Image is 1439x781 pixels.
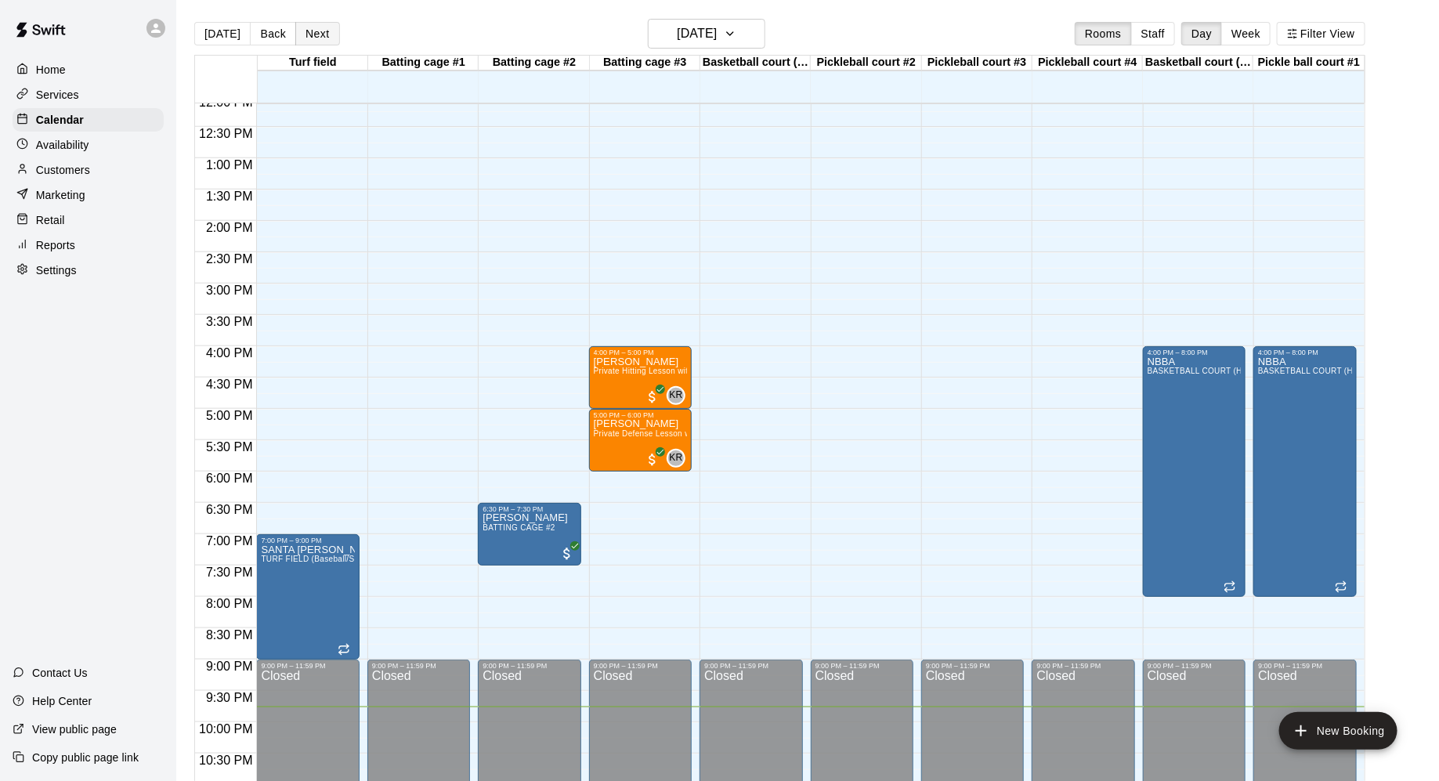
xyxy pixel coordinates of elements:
[13,183,164,207] div: Marketing
[13,233,164,257] a: Reports
[368,56,479,71] div: Batting cage #1
[589,346,692,409] div: 4:00 PM – 5:00 PM: Athena Randel
[36,212,65,228] p: Retail
[594,429,770,438] span: Private Defense Lesson with [PERSON_NAME]
[478,503,580,566] div: 6:30 PM – 7:30 PM: Matt Munson
[202,534,257,548] span: 7:00 PM
[202,252,257,266] span: 2:30 PM
[1075,22,1131,45] button: Rooms
[13,133,164,157] a: Availability
[1181,22,1222,45] button: Day
[1279,712,1397,750] button: add
[261,555,404,563] span: TURF FIELD (Baseball/Softball ONLY)
[1148,367,1260,375] span: BASKETBALL COURT (HALF)
[32,665,88,681] p: Contact Us
[673,386,685,405] span: Katie Rohrer
[202,409,257,422] span: 5:00 PM
[594,411,687,419] div: 5:00 PM – 6:00 PM
[202,221,257,234] span: 2:00 PM
[673,449,685,468] span: Katie Rohrer
[1148,349,1241,356] div: 4:00 PM – 8:00 PM
[256,534,359,660] div: 7:00 PM – 9:00 PM: SANTA ROSA LACROSS
[13,259,164,282] a: Settings
[1253,346,1356,597] div: 4:00 PM – 8:00 PM: NBBA
[202,691,257,704] span: 9:30 PM
[669,388,682,403] span: KR
[645,389,660,405] span: All customers have paid
[926,662,1019,670] div: 9:00 PM – 11:59 PM
[1143,346,1246,597] div: 4:00 PM – 8:00 PM: NBBA
[483,523,555,532] span: BATTING CAGE #2
[479,56,589,71] div: Batting cage #2
[1258,662,1351,670] div: 9:00 PM – 11:59 PM
[202,566,257,579] span: 7:30 PM
[202,440,257,454] span: 5:30 PM
[195,722,256,736] span: 10:00 PM
[202,503,257,516] span: 6:30 PM
[36,237,75,253] p: Reports
[667,386,685,405] div: Katie Rohrer
[202,346,257,360] span: 4:00 PM
[648,19,765,49] button: [DATE]
[36,262,77,278] p: Settings
[13,58,164,81] a: Home
[202,597,257,610] span: 8:00 PM
[36,187,85,203] p: Marketing
[13,83,164,107] div: Services
[590,56,700,71] div: Batting cage #3
[559,546,575,562] span: All customers have paid
[261,537,354,544] div: 7:00 PM – 9:00 PM
[202,378,257,391] span: 4:30 PM
[195,754,256,767] span: 10:30 PM
[36,62,66,78] p: Home
[667,449,685,468] div: Katie Rohrer
[815,662,909,670] div: 9:00 PM – 11:59 PM
[1258,367,1371,375] span: BASKETBALL COURT (HALF)
[338,643,350,656] span: Recurring event
[13,108,164,132] a: Calendar
[36,162,90,178] p: Customers
[32,721,117,737] p: View public page
[594,367,764,375] span: Private Hitting Lesson with [PERSON_NAME]
[1148,662,1241,670] div: 9:00 PM – 11:59 PM
[1277,22,1365,45] button: Filter View
[669,450,682,466] span: KR
[1335,580,1347,593] span: Recurring event
[36,112,84,128] p: Calendar
[1253,56,1364,71] div: Pickle ball court #1
[372,662,465,670] div: 9:00 PM – 11:59 PM
[677,23,717,45] h6: [DATE]
[594,662,687,670] div: 9:00 PM – 11:59 PM
[700,56,811,71] div: Basketball court (full)
[202,315,257,328] span: 3:30 PM
[194,22,251,45] button: [DATE]
[1224,580,1236,593] span: Recurring event
[202,158,257,172] span: 1:00 PM
[13,158,164,182] a: Customers
[295,22,339,45] button: Next
[258,56,368,71] div: Turf field
[922,56,1032,71] div: Pickleball court #3
[202,628,257,642] span: 8:30 PM
[261,662,354,670] div: 9:00 PM – 11:59 PM
[202,190,257,203] span: 1:30 PM
[36,87,79,103] p: Services
[250,22,296,45] button: Back
[202,472,257,485] span: 6:00 PM
[1032,56,1143,71] div: Pickleball court #4
[1131,22,1176,45] button: Staff
[36,137,89,153] p: Availability
[811,56,921,71] div: Pickleball court #2
[13,208,164,232] a: Retail
[1258,349,1351,356] div: 4:00 PM – 8:00 PM
[1036,662,1130,670] div: 9:00 PM – 11:59 PM
[202,660,257,673] span: 9:00 PM
[645,452,660,468] span: All customers have paid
